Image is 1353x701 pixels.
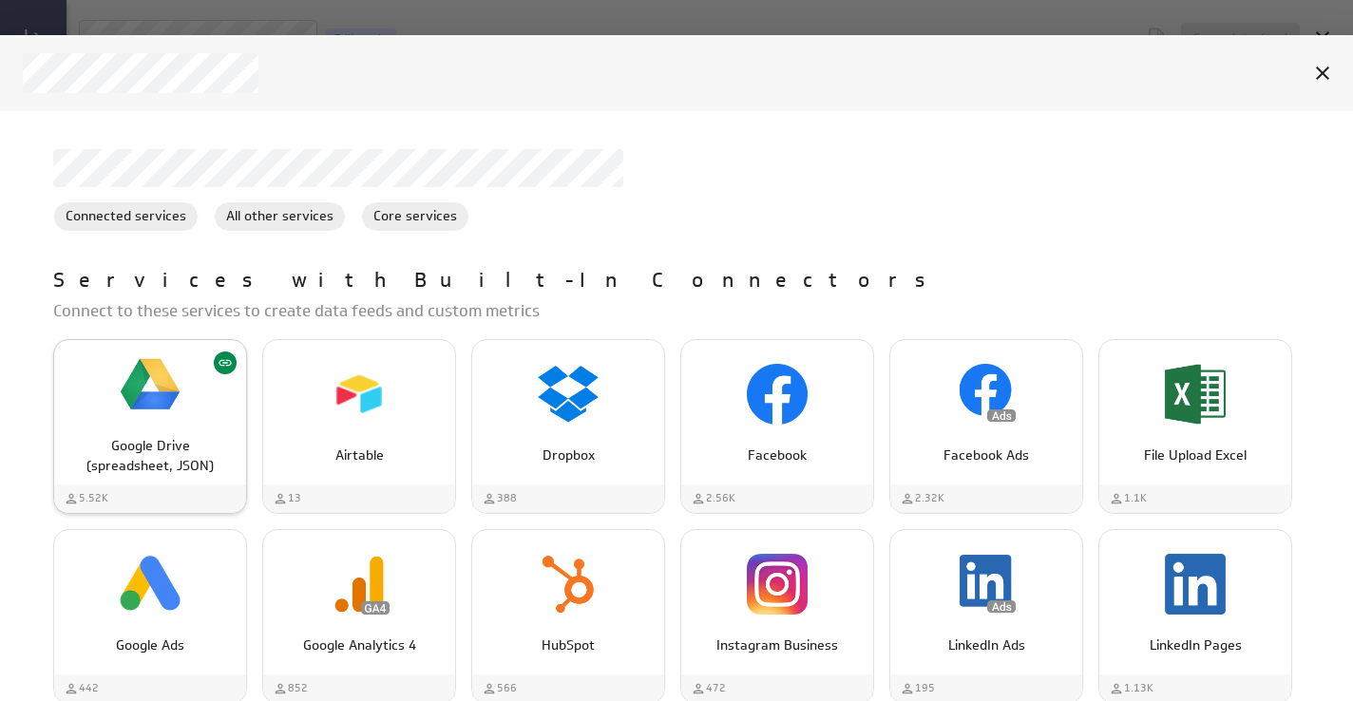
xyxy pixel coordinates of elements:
div: Used by 13 customers [273,490,301,506]
img: image1858912082062294012.png [956,554,1017,615]
div: Airtable [262,339,456,514]
div: Used by 1,128 customers [1109,680,1153,696]
div: Used by 388 customers [482,490,517,506]
div: Facebook [680,339,874,514]
div: All other services [214,201,346,232]
div: Cancel [1306,57,1339,89]
p: Instagram Business [701,635,853,655]
img: image2754833655435752804.png [956,364,1017,425]
span: 195 [915,680,935,696]
p: Facebook Ads [910,445,1062,465]
img: image9156438501376889142.png [329,364,390,425]
span: 852 [288,680,308,696]
span: 1.13K [1124,680,1153,696]
img: image8568443328629550135.png [1165,364,1226,425]
div: Used by 852 customers [273,680,308,696]
div: File Upload Excel [1098,339,1292,514]
span: 566 [497,680,517,696]
img: image4788249492605619304.png [538,554,599,615]
p: Connect to these services to create data feeds and custom metrics [53,299,1315,323]
div: Used by 1,104 customers [1109,490,1147,506]
p: Google Ads [74,635,226,655]
span: All other services [215,206,345,226]
p: Services with Built-In Connectors [53,266,944,296]
span: 472 [706,680,726,696]
span: 2.56K [706,490,735,506]
p: LinkedIn Pages [1119,635,1271,655]
img: image6502031566950861830.png [329,554,390,615]
span: 13 [288,490,301,506]
img: image6554840226126694000.png [120,354,181,415]
p: HubSpot [492,635,644,655]
span: 1.1K [1124,490,1147,506]
span: 442 [79,680,99,696]
p: Airtable [283,445,435,465]
div: Google Drive (spreadsheet, JSON) [53,339,247,514]
span: Connected services [54,206,198,226]
img: image9173415954662449888.png [747,554,808,615]
div: Connected services [53,201,199,232]
p: Dropbox [492,445,644,465]
span: 5.52K [79,490,108,506]
img: image8417636050194330799.png [120,554,181,615]
svg: Connected [218,355,233,370]
img: image4311023796963959761.png [538,364,599,425]
div: Used by 2,562 customers [691,490,735,506]
div: Core services [361,201,469,232]
span: 2.32K [915,490,944,506]
p: Google Drive (spreadsheet, JSON) [74,436,226,476]
div: Used by 442 customers [64,680,99,696]
img: image729517258887019810.png [747,364,808,425]
span: Core services [362,206,468,226]
div: Used by 566 customers [482,680,517,696]
p: Facebook [701,445,853,465]
div: Facebook Ads [889,339,1083,514]
p: LinkedIn Ads [910,635,1062,655]
div: Used by 5,519 customers [64,490,108,506]
div: Dropbox [471,339,665,514]
span: 388 [497,490,517,506]
div: Used by 2,322 customers [900,490,944,506]
div: Used by 195 customers [900,680,935,696]
div: Used by 472 customers [691,680,726,696]
p: Google Analytics 4 [283,635,435,655]
p: File Upload Excel [1119,445,1271,465]
img: image1927158031853539236.png [1165,554,1226,615]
